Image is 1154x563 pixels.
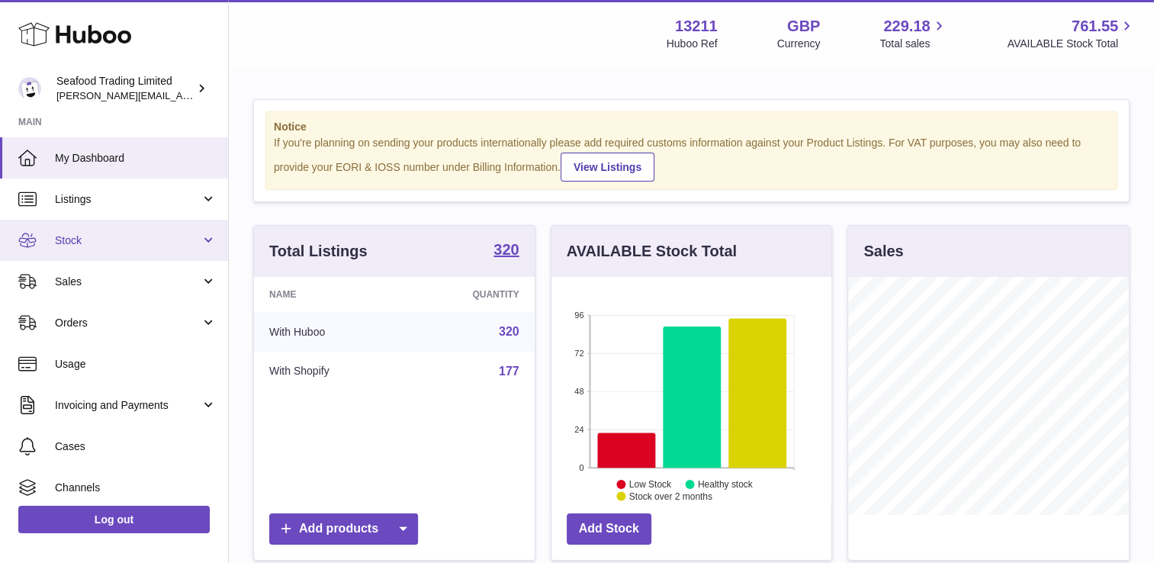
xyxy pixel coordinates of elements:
text: Stock over 2 months [629,491,712,502]
strong: 13211 [675,16,718,37]
span: Sales [55,275,201,289]
span: Cases [55,439,217,454]
a: 320 [499,325,519,338]
th: Quantity [405,277,534,312]
span: 761.55 [1072,16,1118,37]
a: 177 [499,365,519,378]
div: Seafood Trading Limited [56,74,194,103]
span: Orders [55,316,201,330]
a: Add products [269,513,418,545]
h3: Total Listings [269,241,368,262]
span: 229.18 [883,16,930,37]
a: 320 [493,242,519,260]
td: With Huboo [254,312,405,352]
a: Add Stock [567,513,651,545]
strong: Notice [274,120,1109,134]
text: 0 [579,463,583,472]
span: Total sales [879,37,947,51]
a: 229.18 Total sales [879,16,947,51]
span: My Dashboard [55,151,217,166]
span: Listings [55,192,201,207]
img: nathaniellynch@rickstein.com [18,77,41,100]
div: If you're planning on sending your products internationally please add required customs informati... [274,136,1109,182]
a: View Listings [561,153,654,182]
h3: Sales [863,241,903,262]
text: 72 [574,349,583,358]
td: With Shopify [254,352,405,391]
span: Channels [55,481,217,495]
strong: 320 [493,242,519,257]
h3: AVAILABLE Stock Total [567,241,737,262]
text: Low Stock [629,479,672,490]
span: Stock [55,233,201,248]
th: Name [254,277,405,312]
span: Usage [55,357,217,372]
span: AVAILABLE Stock Total [1007,37,1136,51]
text: 48 [574,387,583,396]
span: Invoicing and Payments [55,398,201,413]
div: Huboo Ref [667,37,718,51]
span: [PERSON_NAME][EMAIL_ADDRESS][DOMAIN_NAME] [56,89,306,101]
a: Log out [18,506,210,533]
strong: GBP [787,16,820,37]
text: Healthy stock [698,479,754,490]
a: 761.55 AVAILABLE Stock Total [1007,16,1136,51]
div: Currency [777,37,821,51]
text: 24 [574,425,583,434]
text: 96 [574,310,583,320]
